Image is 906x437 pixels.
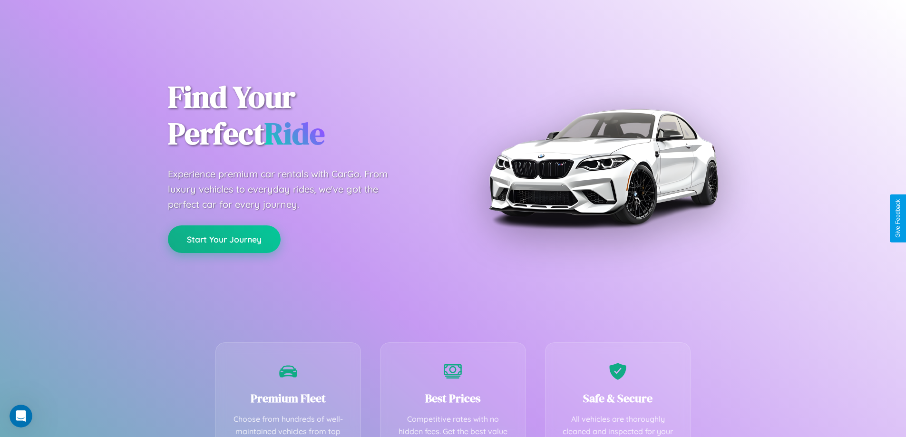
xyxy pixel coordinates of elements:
h3: Best Prices [395,390,511,406]
div: Give Feedback [895,199,901,238]
button: Start Your Journey [168,225,281,253]
iframe: Intercom live chat [10,405,32,427]
h1: Find Your Perfect [168,79,439,152]
img: Premium BMW car rental vehicle [484,48,722,285]
h3: Premium Fleet [230,390,347,406]
p: Experience premium car rentals with CarGo. From luxury vehicles to everyday rides, we've got the ... [168,166,406,212]
span: Ride [264,113,325,154]
h3: Safe & Secure [560,390,676,406]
